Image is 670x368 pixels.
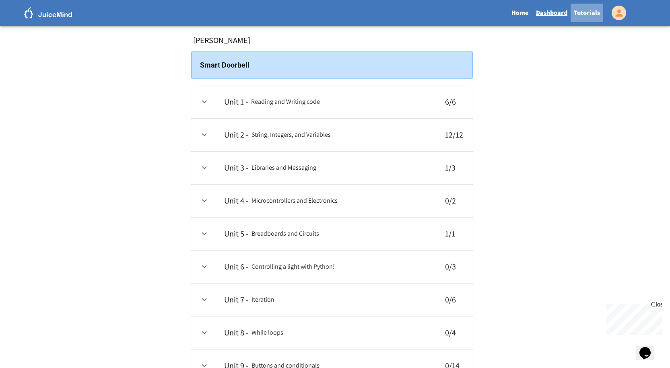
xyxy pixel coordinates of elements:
h6: Libraries and Messaging [252,162,316,173]
h6: Controlling a light with Python! [252,261,335,272]
h6: Unit 5 - [224,227,248,240]
iframe: chat widget [603,301,662,335]
button: expand row [198,95,211,109]
button: expand row [198,227,211,241]
h6: [PERSON_NAME] [193,35,250,45]
img: logo [24,7,72,19]
button: expand row [198,161,211,175]
h6: While loops [252,327,283,338]
h6: 1 / 1 [445,227,463,240]
h6: Unit 1 - [224,95,248,108]
h6: 1 / 3 [445,161,463,174]
a: Dashboard [533,4,571,22]
h6: 6 / 6 [445,95,463,108]
button: expand row [198,194,211,208]
h6: Breadboards and Circuits [252,228,319,239]
h6: 0 / 2 [445,194,463,207]
h6: Iteration [252,294,274,305]
h6: String, Integers, and Variables [252,129,331,140]
div: Chat with us now!Close [3,3,56,51]
a: Home [507,4,533,22]
h6: 0 / 3 [445,260,463,273]
h6: Microcontrollers and Electronics [252,195,338,206]
a: Tutorials [571,4,603,22]
h6: 12 / 12 [445,128,463,141]
button: expand row [198,260,211,273]
h6: Unit 4 - [224,194,248,207]
h6: Unit 7 - [224,293,248,306]
button: expand row [198,326,211,339]
h6: Unit 2 - [224,128,248,141]
h6: Unit 6 - [224,260,248,273]
button: expand row [198,293,211,306]
h6: Reading and Writing code [251,96,320,107]
h6: 0 / 4 [445,326,463,339]
h6: 0 / 6 [445,293,463,306]
iframe: chat widget [636,336,662,360]
div: Smart Doorbell [191,51,473,79]
h6: Unit 3 - [224,161,248,174]
button: expand row [198,128,211,142]
h6: Unit 8 - [224,326,248,339]
div: My Account [603,4,628,22]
